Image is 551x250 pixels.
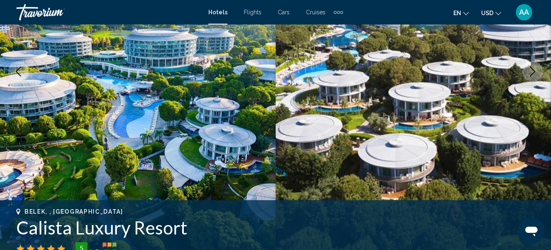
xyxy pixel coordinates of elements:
[16,217,535,238] h1: Calista Luxury Resort
[481,7,501,19] button: Change currency
[244,9,261,16] a: Flights
[278,9,290,16] a: Cars
[453,10,461,16] span: en
[306,9,326,16] a: Cruises
[481,10,493,16] span: USD
[518,217,544,243] iframe: Кнопка запуска окна обмена сообщениями
[208,9,228,16] a: Hotels
[453,7,469,19] button: Change language
[519,8,529,16] span: AA
[8,61,29,82] button: Previous image
[522,61,543,82] button: Next image
[25,208,123,215] span: Belek, , [GEOGRAPHIC_DATA]
[16,4,200,20] a: Travorium
[513,4,535,21] button: User Menu
[334,6,343,19] button: Extra navigation items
